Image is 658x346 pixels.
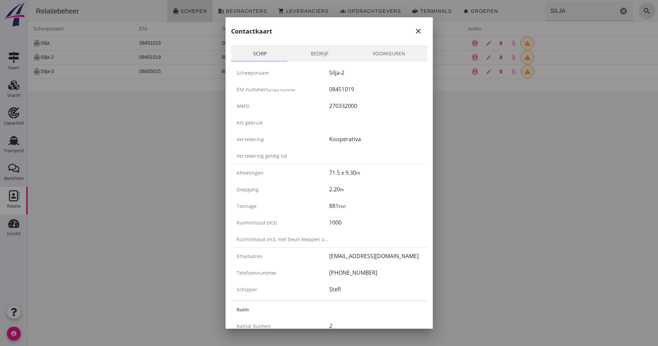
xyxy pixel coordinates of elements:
[188,36,244,50] td: 1002
[435,8,441,14] i: star
[190,8,197,14] i: business
[106,36,188,50] td: 08451015
[329,202,422,210] div: 881
[237,69,329,76] div: Scheepsnaam
[237,119,329,126] div: AIS gebruik
[329,102,422,110] div: 270332000
[351,45,427,62] a: Voorkeuren
[237,219,329,226] div: Ruiminhoud (m3)
[106,50,188,64] td: 08451019
[364,64,435,79] td: 9,36
[299,50,364,64] td: 71,5
[244,50,299,64] td: 1000
[244,64,299,79] td: 1000
[237,202,329,210] div: Tonnage
[237,286,329,293] div: Schipper
[483,40,489,46] i: attach_file
[356,170,360,176] small: m
[258,8,301,14] span: Leveranciers
[329,85,422,93] div: 08451019
[444,54,450,61] i: contacts
[188,22,244,36] th: ton
[414,27,422,35] i: close
[244,22,299,36] th: m3
[384,8,391,14] i: front_loader
[483,54,489,61] i: attach_file
[153,8,180,14] span: Schepen
[364,22,435,36] th: breedte
[443,8,470,14] span: Groepen
[299,22,364,36] th: lengte
[237,152,329,160] div: Verzekering geldig tot
[237,86,329,93] div: ENI nummer
[106,22,188,36] th: ENI
[364,36,435,50] td: 9,36
[435,22,630,36] th: acties
[329,218,422,227] div: 1000
[299,36,364,50] td: 71,55
[299,64,364,79] td: 71,6
[250,8,257,14] i: shopping_cart
[3,6,57,16] div: Relatiebeheer
[289,45,351,62] a: Bedrijf
[237,306,249,313] strong: Ruim
[237,269,329,276] div: Telefoonnummer
[458,69,464,75] i: edit
[392,8,424,14] span: Terminals
[145,8,151,14] i: directions_boat
[266,87,296,92] small: Europa nummer
[188,50,244,64] td: 881
[6,54,13,61] i: directions_boat
[6,39,13,47] i: directions_boat
[458,40,464,46] i: edit
[329,69,422,77] div: Silja-2
[237,169,329,176] div: Afmetingen
[329,252,422,260] div: [EMAIL_ADDRESS][DOMAIN_NAME]
[312,8,318,14] i: groups
[592,7,600,15] i: Wis Zoeken...
[237,253,329,260] div: Emailadres
[237,323,271,329] span: Aantal ruimen
[471,69,476,74] i: delete
[106,64,188,79] td: 08455015
[340,186,344,193] small: m
[237,136,329,143] div: Verzekering
[6,68,13,75] i: directions_boat
[497,40,503,46] i: warning
[444,40,450,46] i: contacts
[471,40,476,46] i: delete
[237,236,329,243] div: Ruiminhoud (m3, met beun kleppen open)
[320,8,374,14] span: Opdrachtgevers
[231,27,272,36] h2: Contactkaart
[237,186,329,193] div: Diepgang
[497,54,503,61] i: warning
[231,45,289,62] a: Schip
[471,55,476,60] i: delete
[329,322,422,330] div: 2
[444,69,450,75] i: contacts
[338,203,346,209] small: ton
[237,102,329,110] div: MMSI
[483,69,489,75] i: attach_file
[364,50,435,64] td: 9,3
[458,54,464,61] i: edit
[329,169,422,177] div: 71.5 x 9.30
[244,36,299,50] td: 1100
[615,7,623,15] i: search
[497,69,503,75] i: warning
[329,268,422,277] div: [PHONE_NUMBER]
[188,64,244,79] td: 892
[198,8,239,14] span: Bevrachters
[329,285,422,293] div: Stefl
[329,185,422,193] div: 2.20
[329,135,422,143] div: Kooperativa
